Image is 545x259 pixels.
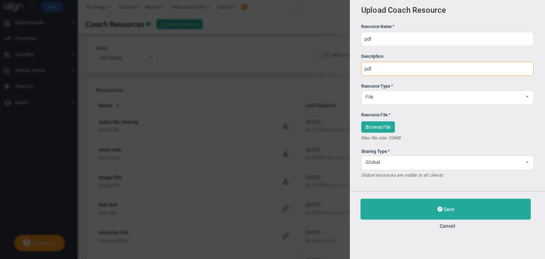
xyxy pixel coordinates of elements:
button: Cancel [360,223,534,229]
span: Browse File [365,124,391,130]
em: Global resources are visible to all clients [361,172,443,178]
span: select [521,91,533,104]
em: Max file size: 50MB [361,135,401,140]
button: Save [360,199,531,220]
span: Resource File * [361,112,390,117]
div: Sharing Type * [361,148,534,155]
h2: Upload Coach Resource [361,6,446,16]
span: Save [444,206,454,212]
span: File [362,91,521,103]
input: Enter resource name [361,32,534,46]
input: Enter description [361,62,534,76]
span: select [521,156,533,170]
button: Browse File [361,121,395,133]
span: Global [362,156,521,168]
div: Description [361,53,534,60]
div: Resource Type * [361,83,534,90]
div: Resource Name * [361,23,534,30]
